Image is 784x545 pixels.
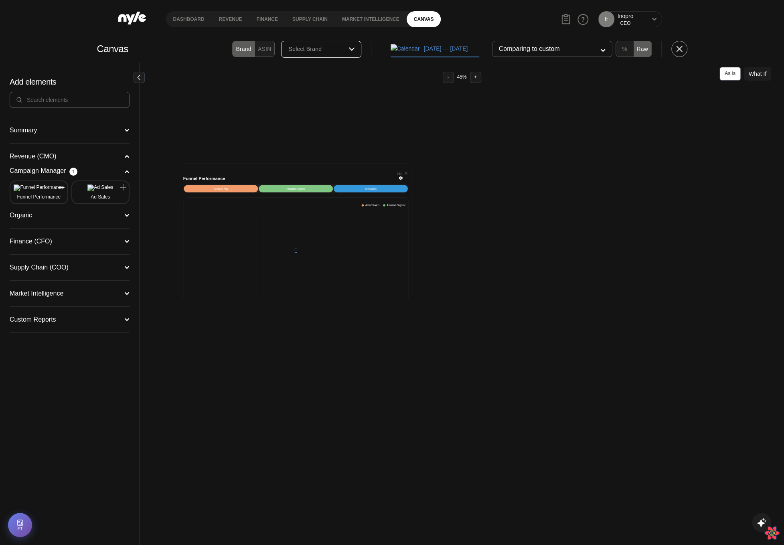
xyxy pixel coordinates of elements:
[391,41,479,57] button: [DATE] — [DATE]
[334,185,408,192] button: Attribution
[10,238,130,245] button: Finance (CFO)
[383,203,405,207] button: Amazon Organic
[598,11,614,27] button: It
[744,67,771,81] button: What If
[10,168,130,176] button: Campaign Manager1
[10,212,32,219] div: Organic
[97,43,128,55] h2: Canvas
[233,41,255,57] button: Brand
[8,513,32,537] button: Open Feature Toggle Debug Panel
[14,184,64,191] img: Funnel Performance
[10,316,130,323] button: Custom Reports
[212,16,249,22] button: Revenue
[10,290,63,297] div: Market Intelligence
[391,44,420,53] img: Calendar
[10,77,130,87] h3: Add elements
[618,12,634,20] div: Inopro
[10,127,130,134] button: Summary
[618,12,634,27] button: InoproCEO
[492,41,612,57] button: Comparing to custom
[183,176,225,181] h3: Funnel Performance
[10,153,130,160] button: Revenue (CMO)
[259,185,333,192] button: Amazon Organic
[634,41,651,57] button: Raw
[285,11,335,27] a: Supply chain
[184,185,258,192] button: Amazon Ads
[10,238,52,245] div: Finance (CFO)
[17,527,22,531] span: FT
[616,41,634,57] button: %
[255,41,274,57] button: ASIN
[87,184,113,191] img: Ad Sales
[75,184,126,200] button: Ad Sales
[361,203,379,207] button: Amazon Ads
[764,525,780,541] button: Open React Query Devtools
[407,11,441,27] a: Canvas
[69,168,77,176] div: 1
[10,264,130,271] button: Supply Chain (COO)
[288,46,349,53] input: Select Brand
[14,184,64,200] button: Funnel Performance
[249,11,285,27] a: finance
[10,316,56,323] div: Custom Reports
[10,290,130,297] button: Market Intelligence
[442,72,454,83] button: -
[470,72,481,83] button: +
[719,67,741,81] button: As Is
[26,95,123,104] input: Search elements
[10,264,69,271] div: Supply Chain (COO)
[618,20,634,27] div: CEO
[10,168,77,176] div: Campaign Manager
[183,197,408,304] button: Amazon AdsAmazon Organic
[166,11,212,27] a: Dashboard
[335,11,407,27] a: Market Intelligence
[457,74,466,81] span: 45 %
[10,212,130,219] button: Organic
